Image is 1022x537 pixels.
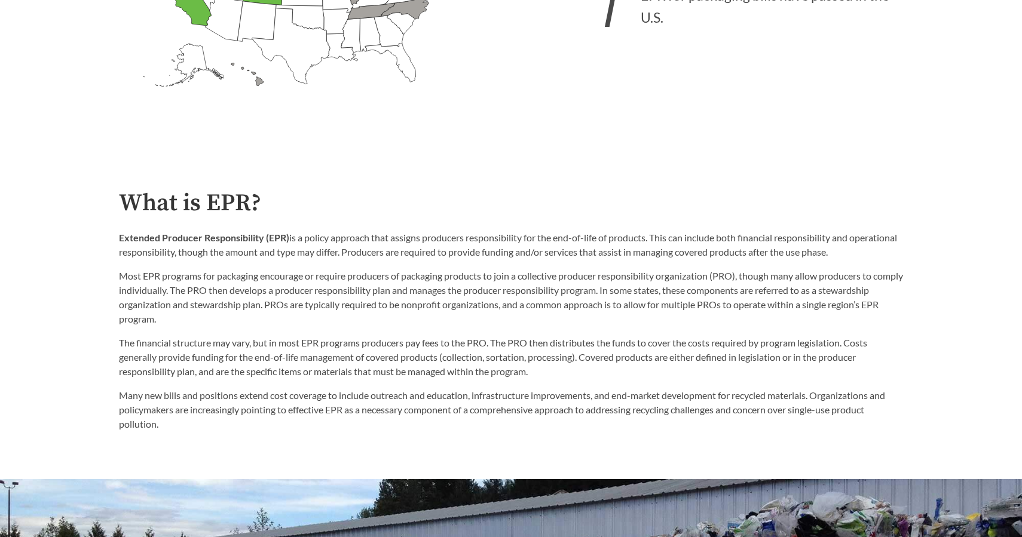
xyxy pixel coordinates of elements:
[119,269,903,326] p: Most EPR programs for packaging encourage or require producers of packaging products to join a co...
[119,231,903,259] p: is a policy approach that assigns producers responsibility for the end-of-life of products. This ...
[119,190,903,217] h2: What is EPR?
[119,336,903,379] p: The financial structure may vary, but in most EPR programs producers pay fees to the PRO. The PRO...
[119,388,903,431] p: Many new bills and positions extend cost coverage to include outreach and education, infrastructu...
[119,232,289,243] strong: Extended Producer Responsibility (EPR)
